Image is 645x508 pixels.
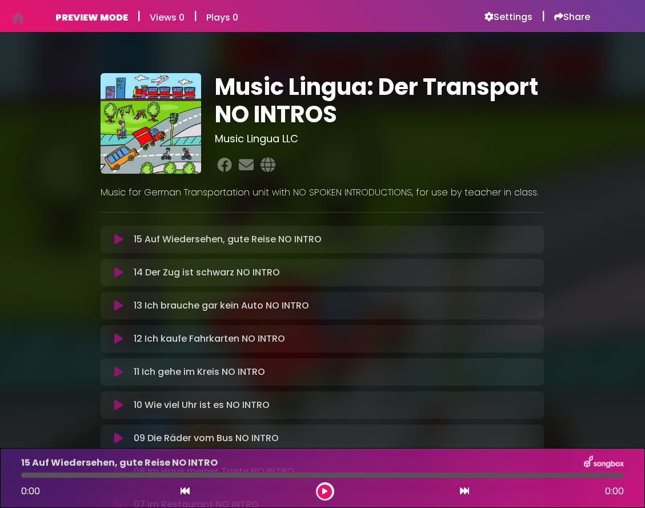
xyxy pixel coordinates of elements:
p: 11 Ich gehe im Kreis NO INTRO [134,365,265,379]
img: J8uf6oovQvyzORrz8DkI [101,73,201,174]
h3: Music Lingua LLC [215,133,544,145]
p: 09 Die Räder vom Bus NO INTRO [134,431,279,445]
a: Settings [484,11,532,23]
h1: Music Lingua: Der Transport NO INTROS [215,73,544,128]
img: songbox-logo-white.png [584,455,624,470]
p: 15 Auf Wiedersehen, gute Reise NO INTRO [134,233,322,246]
p: 12 Ich kaufe Fahrkarten NO INTRO [134,332,285,346]
span: 0:00 [605,485,624,498]
p: Music for German Transportation unit with NO SPOKEN INTRODUCTIONS, for use by teacher in class. [101,186,544,199]
p: 15 Auf Wiedersehen, gute Reise NO INTRO [21,456,218,470]
h6: Views 0 [150,12,185,23]
h6: Plays 0 [206,12,238,23]
p: 13 Ich brauche gar kein Auto NO INTRO [134,299,309,313]
a: Share [554,11,590,23]
h6: PREVIEW MODE [55,12,128,23]
h5: | [194,9,197,23]
span: 0:00 [21,485,40,498]
p: 14 Der Zug ist schwarz NO INTRO [134,266,280,279]
h5: | [542,9,545,23]
p: 10 Wie viel Uhr ist es NO INTRO [134,398,270,412]
h5: | [137,9,141,23]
